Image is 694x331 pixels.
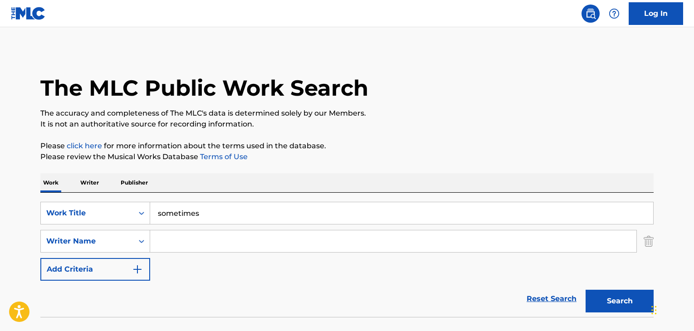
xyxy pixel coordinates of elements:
img: MLC Logo [11,7,46,20]
p: Work [40,173,61,192]
h1: The MLC Public Work Search [40,74,368,102]
p: Writer [78,173,102,192]
p: Please for more information about the terms used in the database. [40,141,654,151]
div: Work Title [46,208,128,219]
div: Drag [651,297,657,324]
form: Search Form [40,202,654,317]
button: Search [586,290,654,312]
p: It is not an authoritative source for recording information. [40,119,654,130]
p: The accuracy and completeness of The MLC's data is determined solely by our Members. [40,108,654,119]
a: Reset Search [522,289,581,309]
iframe: Chat Widget [649,287,694,331]
p: Please review the Musical Works Database [40,151,654,162]
p: Publisher [118,173,151,192]
img: 9d2ae6d4665cec9f34b9.svg [132,264,143,275]
img: search [585,8,596,19]
button: Add Criteria [40,258,150,281]
a: click here [67,141,102,150]
a: Public Search [582,5,600,23]
a: Log In [629,2,683,25]
div: Writer Name [46,236,128,247]
img: Delete Criterion [644,230,654,253]
a: Terms of Use [198,152,248,161]
div: Help [605,5,623,23]
img: help [609,8,620,19]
